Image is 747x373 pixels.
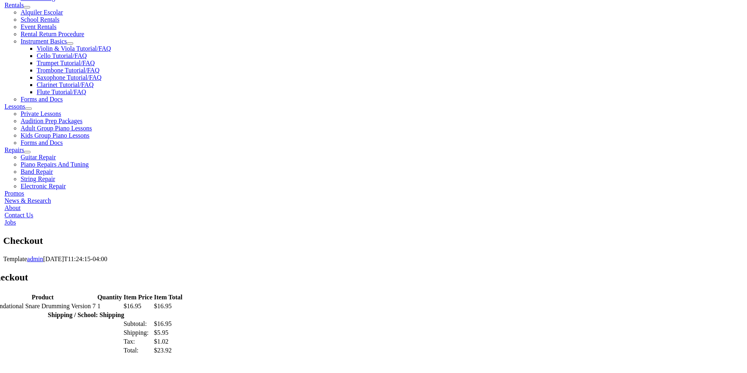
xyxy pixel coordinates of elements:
[21,183,66,190] a: Electronic Repair
[4,190,24,197] a: Promos
[25,107,32,110] button: Open submenu of Lessons
[67,42,73,45] button: Open submenu of Instrument Basics
[21,23,56,30] a: Event Rentals
[97,302,122,310] td: 1
[21,9,63,16] a: Alquiler Escolar
[21,154,56,161] a: Guitar Repair
[37,52,87,59] a: Cello Tutorial/FAQ
[37,67,99,74] a: Trombone Tutorial/FAQ
[3,256,27,262] span: Template
[27,256,43,262] a: admin
[123,329,153,337] td: Shipping:
[4,146,24,153] a: Repairs
[37,81,94,88] a: Clarinet Tutorial/FAQ
[37,60,95,66] a: Trumpet Tutorial/FAQ
[21,161,88,168] a: Piano Repairs And Tuning
[21,117,82,124] a: Audition Prep Packages
[21,96,63,103] a: Forms and Docs
[154,293,183,301] th: Item Total
[4,204,21,211] a: About
[37,45,111,52] a: Violin & Viola Tutorial/FAQ
[154,320,183,328] td: $16.95
[4,219,16,226] a: Jobs
[21,175,55,182] a: String Repair
[21,31,84,37] a: Rental Return Procedure
[43,256,107,262] span: [DATE]T11:24:15-04:00
[21,16,59,23] a: School Rentals
[21,168,53,175] a: Band Repair
[154,302,183,310] td: $16.95
[123,293,153,301] th: Item Price
[21,125,92,132] a: Adult Group Piano Lessons
[123,346,153,354] td: Total:
[123,320,153,328] td: Subtotal:
[37,74,101,81] a: Saxophone Tutorial/FAQ
[24,151,31,153] button: Open submenu of Repairs
[21,132,89,139] a: Kids Group Piano Lessons
[4,197,51,204] a: News & Research
[21,38,67,45] a: Instrument Basics
[97,293,122,301] th: Quantity
[123,338,153,346] td: Tax:
[154,329,183,337] td: $5.95
[4,212,33,218] a: Contact Us
[21,110,61,117] a: Private Lessons
[154,338,183,346] td: $1.02
[123,302,153,310] td: $16.95
[4,103,25,110] a: Lessons
[24,6,30,8] button: Open submenu of Rentals
[154,346,183,354] td: $23.92
[4,2,24,8] a: Rentals
[21,139,63,146] a: Forms and Docs
[37,89,86,95] a: Flute Tutorial/FAQ
[3,234,744,248] h1: Checkout
[3,234,744,248] section: Page Title Bar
